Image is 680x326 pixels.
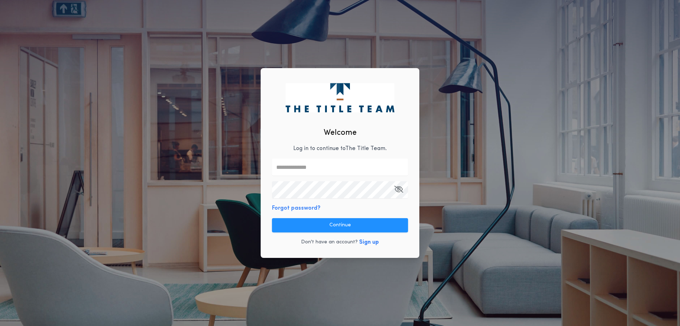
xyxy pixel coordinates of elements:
[285,83,394,112] img: logo
[301,239,358,246] p: Don't have an account?
[272,204,321,212] button: Forgot password?
[293,144,387,153] p: Log in to continue to The Title Team .
[324,127,357,139] h2: Welcome
[359,238,379,247] button: Sign up
[272,218,408,232] button: Continue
